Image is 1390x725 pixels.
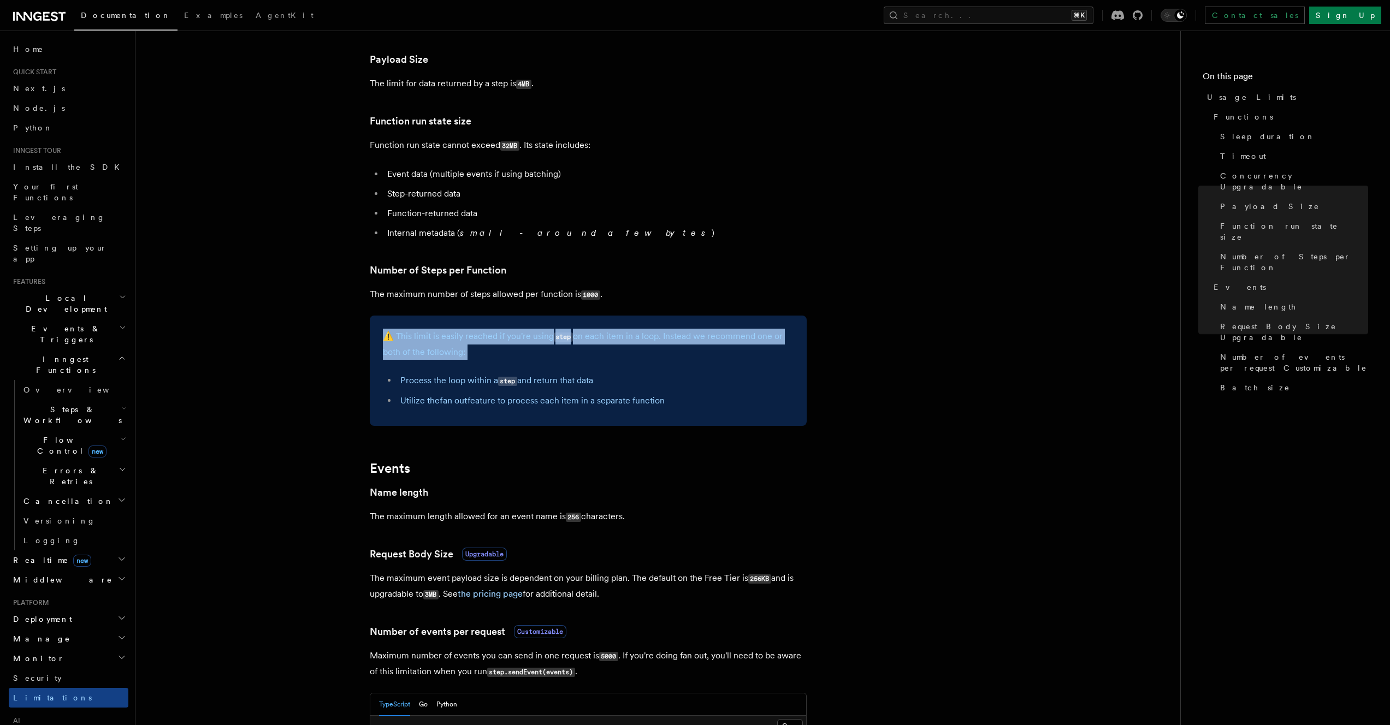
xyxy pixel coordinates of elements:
button: Flow Controlnew [19,430,128,461]
span: Setting up your app [13,243,107,263]
a: Request Body SizeUpgradable [370,546,507,562]
span: Local Development [9,293,119,314]
a: Node.js [9,98,128,118]
span: Manage [9,633,70,644]
span: Request Body Size Upgradable [1220,321,1368,343]
em: small - around a few bytes [460,228,712,238]
kbd: ⌘K [1072,10,1087,21]
button: Events & Triggers [9,319,128,349]
a: Python [9,118,128,138]
span: Cancellation [19,496,114,507]
span: Concurrency Upgradable [1220,170,1368,192]
a: Payload Size [370,52,428,67]
p: The limit for data returned by a step is . [370,76,807,92]
span: Logging [23,536,80,545]
a: Home [9,39,128,59]
span: Security [13,674,62,682]
a: Request Body Size Upgradable [1216,317,1368,347]
span: Number of events per request Customizable [1220,352,1368,373]
span: AgentKit [256,11,314,20]
code: step [554,332,573,342]
a: Number of Steps per Function [370,263,506,278]
span: Node.js [13,104,65,112]
a: Sign Up [1309,7,1381,24]
a: Batch size [1216,378,1368,397]
span: Leveraging Steps [13,213,105,233]
span: Inngest Functions [9,354,118,376]
code: step.sendEvent(events) [487,668,575,677]
a: Number of Steps per Function [1216,247,1368,277]
code: 4MB [516,80,531,89]
button: Inngest Functions [9,349,128,380]
button: Steps & Workflows [19,400,128,430]
li: Process the loop within a and return that data [397,373,794,389]
button: Python [436,693,457,716]
span: new [73,555,91,567]
a: AgentKit [249,3,320,29]
a: Number of events per requestCustomizable [370,624,566,639]
a: Function run state size [1216,216,1368,247]
button: Search...⌘K [884,7,1093,24]
p: ⚠️ This limit is easily reached if you're using on each item in a loop. Instead we recommend one ... [383,329,794,360]
span: Events [1214,282,1266,293]
code: 256 [566,513,581,522]
button: Go [419,693,428,716]
span: Number of Steps per Function [1220,251,1368,273]
span: Errors & Retries [19,465,119,487]
a: Events [1209,277,1368,297]
span: Upgradable [462,548,507,561]
span: Customizable [514,625,566,638]
span: AI [9,716,20,725]
li: Utilize the feature to process each item in a separate function [397,393,794,408]
a: Versioning [19,511,128,531]
code: step [498,377,517,386]
span: Payload Size [1220,201,1320,212]
a: Usage Limits [1203,87,1368,107]
span: Timeout [1220,151,1266,162]
a: the pricing page [458,589,523,599]
a: Leveraging Steps [9,207,128,238]
code: 3MB [423,590,439,599]
span: Sleep duration [1220,131,1315,142]
a: Functions [1209,107,1368,127]
a: Timeout [1216,146,1368,166]
a: Next.js [9,79,128,98]
h4: On this page [1203,70,1368,87]
span: Examples [184,11,242,20]
span: Middleware [9,574,113,585]
span: Usage Limits [1207,92,1296,103]
button: Errors & Retries [19,461,128,491]
span: Overview [23,385,136,394]
li: Event data (multiple events if using batching) [384,167,807,182]
a: Contact sales [1205,7,1305,24]
p: The maximum number of steps allowed per function is . [370,287,807,302]
span: Documentation [81,11,171,20]
span: Home [13,44,44,55]
span: Name length [1220,301,1297,312]
a: Name length [370,485,428,500]
span: Platform [9,598,49,607]
span: Features [9,277,45,286]
span: Steps & Workflows [19,404,122,426]
span: Quick start [9,68,56,76]
li: Internal metadata ( ) [384,225,807,241]
div: Inngest Functions [9,380,128,550]
a: Install the SDK [9,157,128,177]
li: Step-returned data [384,186,807,201]
a: Limitations [9,688,128,708]
p: The maximum event payload size is dependent on your billing plan. The default on the Free Tier is... [370,571,807,602]
span: Versioning [23,516,96,525]
a: fan out [440,395,468,406]
span: Next.js [13,84,65,93]
span: Events & Triggers [9,323,119,345]
a: Function run state size [370,114,471,129]
span: Functions [1214,111,1273,122]
button: Realtimenew [9,550,128,570]
code: 5000 [599,652,618,661]
button: Manage [9,629,128,649]
span: new [88,445,107,457]
span: Batch size [1220,382,1290,393]
p: Function run state cannot exceed . Its state includes: [370,138,807,153]
button: Local Development [9,288,128,319]
button: Toggle dark mode [1161,9,1187,22]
